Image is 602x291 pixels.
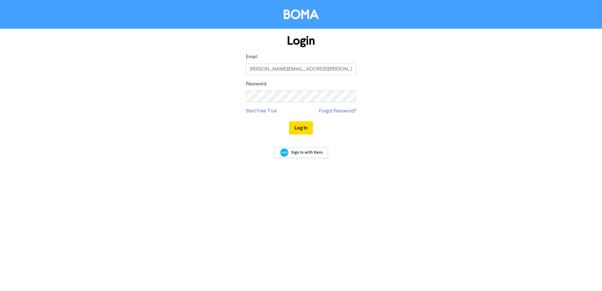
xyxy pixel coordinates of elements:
[284,9,319,19] img: BOMA Logo
[274,147,328,158] a: Sign In with Xero
[280,148,288,157] img: Xero logo
[246,53,258,61] label: Email
[246,107,277,115] a: Start Free Trial
[291,150,323,155] span: Sign In with Xero
[289,121,313,134] button: Log In
[319,107,356,115] a: Forgot Password?
[571,261,602,291] iframe: Chat Widget
[246,34,356,48] h1: Login
[246,80,266,88] label: Password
